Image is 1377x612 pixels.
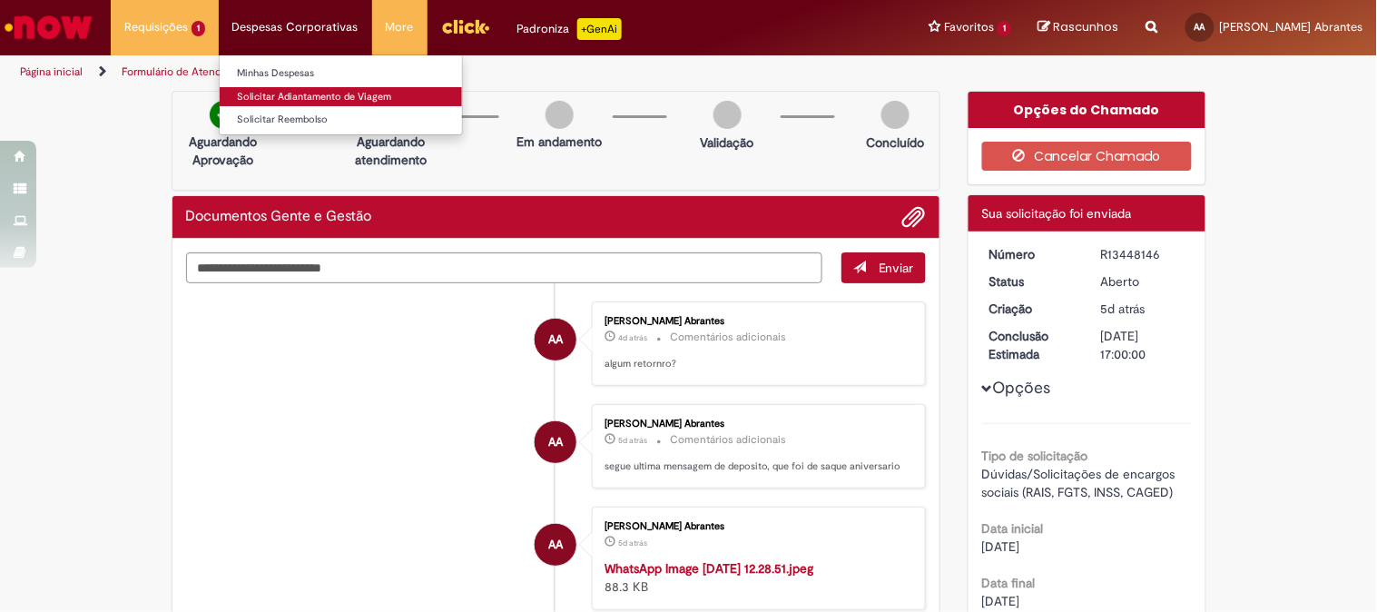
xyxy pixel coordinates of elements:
a: Solicitar Reembolso [220,110,462,130]
div: Padroniza [517,18,622,40]
div: [PERSON_NAME] Abrantes [605,521,907,532]
span: AA [548,523,563,567]
div: Opções do Chamado [969,92,1205,128]
p: segue ultima mensagem de deposito, que foi de saque aniversario [605,459,907,474]
button: Cancelar Chamado [982,142,1192,171]
button: Adicionar anexos [902,205,926,229]
span: Rascunhos [1054,18,1119,35]
span: AA [548,318,563,361]
span: [PERSON_NAME] Abrantes [1220,19,1363,35]
ul: Despesas Corporativas [219,54,463,135]
img: img-circle-grey.png [546,101,574,129]
time: 26/08/2025 12:29:07 [618,538,647,548]
div: [PERSON_NAME] Abrantes [605,419,907,429]
button: Enviar [841,252,926,283]
span: Sua solicitação foi enviada [982,205,1132,222]
dt: Conclusão Estimada [976,327,1087,363]
p: algum retornro? [605,357,907,371]
b: Tipo de solicitação [982,448,1088,464]
a: Formulário de Atendimento [122,64,256,79]
span: More [386,18,414,36]
span: 5d atrás [1101,301,1146,317]
div: Ariane Rego Dos Santos Abrantes [535,421,576,463]
p: Em andamento [516,133,602,151]
div: Ariane Rego Dos Santos Abrantes [535,319,576,360]
span: 5d atrás [618,435,647,446]
img: click_logo_yellow_360x200.png [441,13,490,40]
span: AA [548,420,563,464]
dt: Número [976,245,1087,263]
p: Validação [701,133,754,152]
div: 88.3 KB [605,559,907,596]
span: 1 [192,21,205,36]
span: Favoritos [944,18,994,36]
img: img-circle-grey.png [713,101,742,129]
p: Concluído [866,133,924,152]
p: +GenAi [577,18,622,40]
span: AA [1195,21,1205,33]
img: img-circle-grey.png [881,101,910,129]
div: 26/08/2025 12:27:46 [1101,300,1185,318]
a: Rascunhos [1038,19,1119,36]
span: [DATE] [982,593,1020,609]
time: 27/08/2025 10:18:31 [618,332,647,343]
p: Aguardando Aprovação [180,133,268,169]
b: Data inicial [982,520,1044,537]
time: 26/08/2025 12:29:49 [618,435,647,446]
span: Despesas Corporativas [232,18,359,36]
ul: Trilhas de página [14,55,904,89]
dt: Criação [976,300,1087,318]
div: R13448146 [1101,245,1185,263]
h2: Documentos Gente e Gestão Histórico de tíquete [186,209,372,225]
a: Minhas Despesas [220,64,462,84]
div: Aberto [1101,272,1185,291]
textarea: Digite sua mensagem aqui... [186,252,823,283]
span: Requisições [124,18,188,36]
a: Página inicial [20,64,83,79]
div: Ariane Rego Dos Santos Abrantes [535,524,576,566]
img: check-circle-green.png [210,101,238,129]
div: [PERSON_NAME] Abrantes [605,316,907,327]
small: Comentários adicionais [670,432,786,448]
span: [DATE] [982,538,1020,555]
span: 4d atrás [618,332,647,343]
dt: Status [976,272,1087,291]
p: Aguardando atendimento [348,133,436,169]
span: 1 [998,21,1011,36]
span: 5d atrás [618,538,647,548]
img: ServiceNow [2,9,95,45]
span: Dúvidas/Solicitações de encargos sociais (RAIS, FGTS, INSS, CAGED) [982,466,1179,500]
time: 26/08/2025 12:27:46 [1101,301,1146,317]
b: Data final [982,575,1036,591]
div: [DATE] 17:00:00 [1101,327,1185,363]
a: WhatsApp Image [DATE] 12.28.51.jpeg [605,560,813,577]
a: Solicitar Adiantamento de Viagem [220,87,462,107]
span: Enviar [879,260,914,276]
small: Comentários adicionais [670,330,786,345]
